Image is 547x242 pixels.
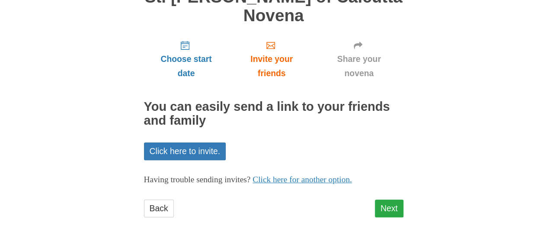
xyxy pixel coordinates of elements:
[375,200,403,217] a: Next
[144,200,174,217] a: Back
[253,175,352,184] a: Click here for another option.
[144,33,229,85] a: Choose start date
[323,52,395,81] span: Share your novena
[237,52,306,81] span: Invite your friends
[144,142,226,160] a: Click here to invite.
[153,52,220,81] span: Choose start date
[315,33,403,85] a: Share your novena
[228,33,314,85] a: Invite your friends
[144,100,403,128] h2: You can easily send a link to your friends and family
[144,175,251,184] span: Having trouble sending invites?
